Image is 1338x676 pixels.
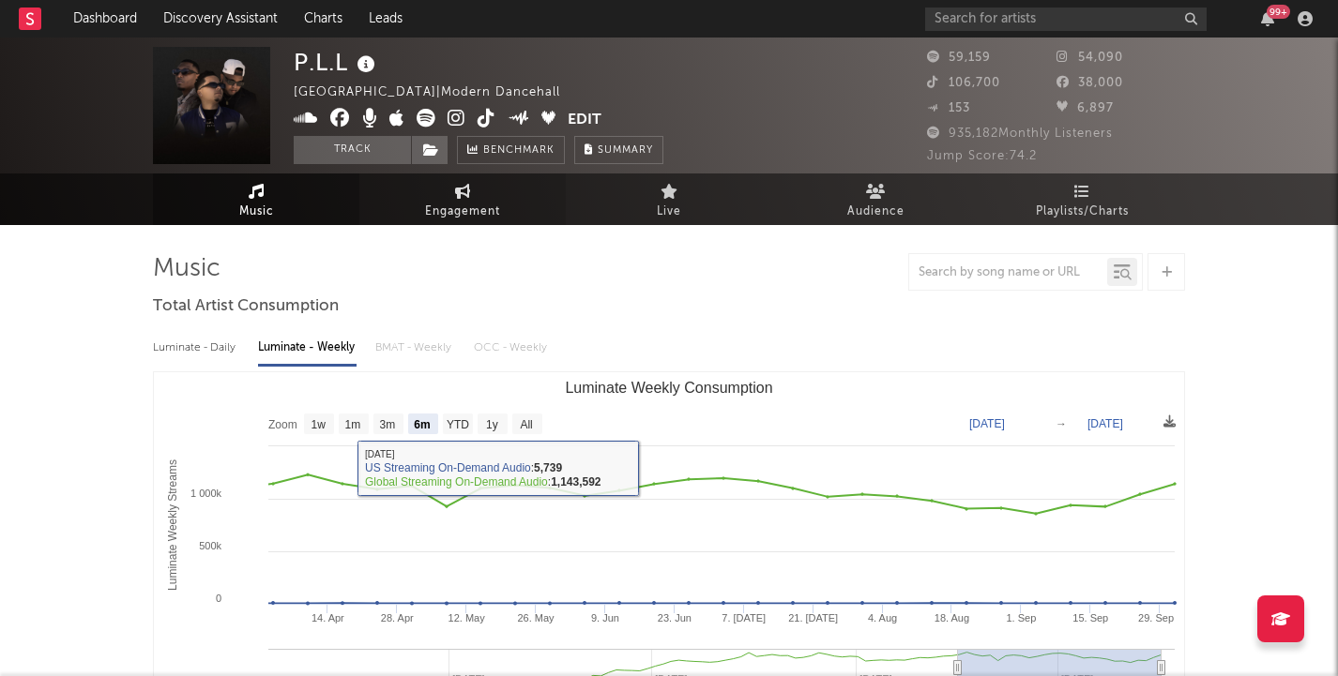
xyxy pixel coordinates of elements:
text: → [1056,417,1067,430]
a: Music [153,173,359,225]
a: Benchmark [457,136,565,164]
text: 12. May [449,612,486,623]
text: 26. May [517,612,555,623]
text: 3m [380,418,396,431]
text: Luminate Weekly Streams [166,459,179,591]
text: 1y [486,418,498,431]
span: 38,000 [1057,77,1123,89]
button: Summary [574,136,663,164]
button: 99+ [1261,11,1274,26]
input: Search by song name or URL [909,265,1107,280]
span: Summary [598,145,653,156]
span: Total Artist Consumption [153,295,339,318]
text: 6m [414,418,430,431]
text: Luminate Weekly Consumption [565,380,772,396]
text: 21. [DATE] [788,612,838,623]
span: 6,897 [1057,102,1114,114]
text: 18. Aug [935,612,969,623]
text: 9. Jun [591,612,619,623]
span: Audience [847,201,905,223]
span: 153 [927,102,970,114]
input: Search for artists [925,8,1207,31]
text: All [520,418,532,431]
span: Playlists/Charts [1036,201,1129,223]
span: 54,090 [1057,52,1123,64]
text: 4. Aug [868,612,897,623]
text: YTD [447,418,469,431]
a: Audience [772,173,979,225]
text: 29. Sep [1138,612,1174,623]
text: 1. Sep [1006,612,1036,623]
text: [DATE] [1087,417,1123,430]
a: Live [566,173,772,225]
text: 15. Sep [1072,612,1108,623]
text: 0 [216,593,221,604]
text: 7. [DATE] [722,612,766,623]
a: Engagement [359,173,566,225]
text: 1 000k [190,488,222,499]
span: 59,159 [927,52,991,64]
div: Luminate - Daily [153,332,239,364]
span: 935,182 Monthly Listeners [927,128,1113,140]
span: Music [239,201,274,223]
span: 106,700 [927,77,1000,89]
span: Live [657,201,681,223]
div: 99 + [1267,5,1290,19]
span: Benchmark [483,140,555,162]
text: [DATE] [969,417,1005,430]
div: P.L.L [294,47,380,78]
span: Engagement [425,201,500,223]
a: Playlists/Charts [979,173,1185,225]
button: Track [294,136,411,164]
text: 1m [345,418,361,431]
text: 1w [312,418,327,431]
text: Zoom [268,418,297,431]
text: 28. Apr [381,612,414,623]
div: [GEOGRAPHIC_DATA] | Modern Dancehall [294,82,582,104]
span: Jump Score: 74.2 [927,150,1037,162]
button: Edit [568,109,601,132]
div: Luminate - Weekly [258,332,357,364]
text: 500k [199,540,221,551]
text: 14. Apr [312,612,344,623]
text: 23. Jun [658,612,692,623]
